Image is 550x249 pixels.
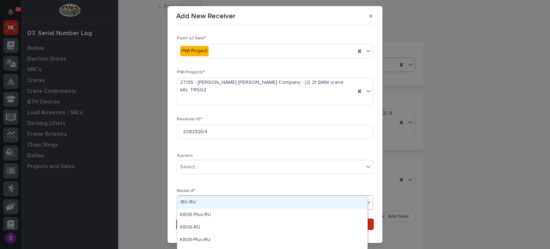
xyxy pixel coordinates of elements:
[177,221,367,234] div: K806-RU
[177,117,202,121] span: Receiver ID
[177,196,367,209] div: 180-RU
[177,70,205,75] span: PWI Projects
[176,12,236,20] p: Add New Receiver
[180,46,209,56] div: PWI Project
[176,219,374,230] button: Save
[177,36,206,40] span: Point of Sale
[180,79,352,94] span: 27135 - [PERSON_NAME] [PERSON_NAME] Company - (2) 2t SMW crane kits, TRSG2
[177,234,367,246] div: K808-Plus-RU
[177,189,195,193] span: Model #
[180,163,198,171] div: Select...
[177,154,193,158] span: System
[177,209,367,221] div: K806-Plus-RU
